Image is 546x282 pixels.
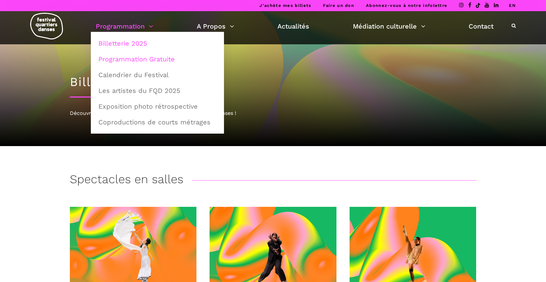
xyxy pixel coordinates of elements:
[70,172,183,189] h3: Spectacles en salles
[353,21,425,32] a: Médiation culturelle
[94,115,220,130] a: Coproductions de courts métrages
[509,3,516,8] a: EN
[94,36,220,51] a: Billetterie 2025
[323,3,354,8] a: Faire un don
[30,13,63,39] img: logo-fqd-med
[96,21,153,32] a: Programmation
[70,75,476,89] h1: Billetterie 2025
[94,52,220,67] a: Programmation Gratuite
[94,99,220,114] a: Exposition photo rétrospective
[277,21,309,32] a: Actualités
[197,21,234,32] a: A Propos
[94,67,220,82] a: Calendrier du Festival
[70,109,476,118] div: Découvrez la programmation 2025 du Festival Quartiers Danses !
[366,3,447,8] a: Abonnez-vous à notre infolettre
[259,3,311,8] a: J’achète mes billets
[469,21,494,32] a: Contact
[94,83,220,98] a: Les artistes du FQD 2025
